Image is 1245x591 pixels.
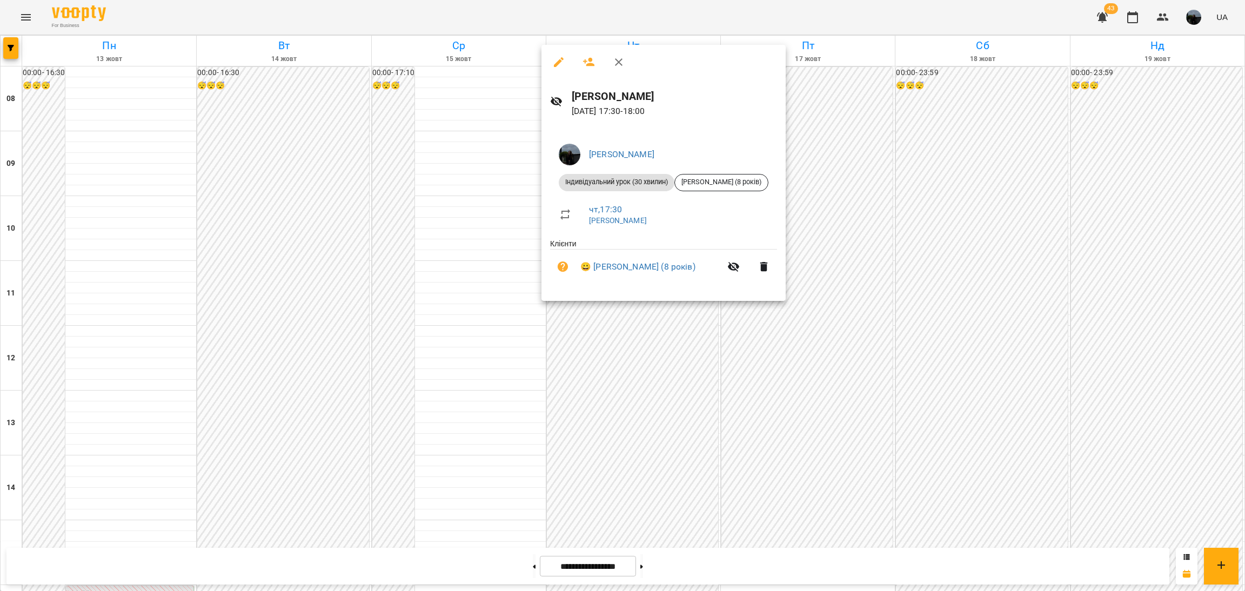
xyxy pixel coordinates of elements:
img: 7a8c30730ae00778d385705fb0e636dc.jpeg [559,144,580,165]
div: [PERSON_NAME] (8 років) [674,174,768,191]
a: 😀 [PERSON_NAME] (8 років) [580,260,695,273]
ul: Клієнти [550,238,777,288]
h6: [PERSON_NAME] [572,88,777,105]
span: [PERSON_NAME] (8 років) [675,177,768,187]
button: Візит ще не сплачено. Додати оплату? [550,254,576,280]
p: [DATE] 17:30 - 18:00 [572,105,777,118]
a: [PERSON_NAME] [589,149,654,159]
a: [PERSON_NAME] [589,216,647,225]
a: чт , 17:30 [589,204,622,214]
span: Індивідуальний урок (30 хвилин) [559,177,674,187]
